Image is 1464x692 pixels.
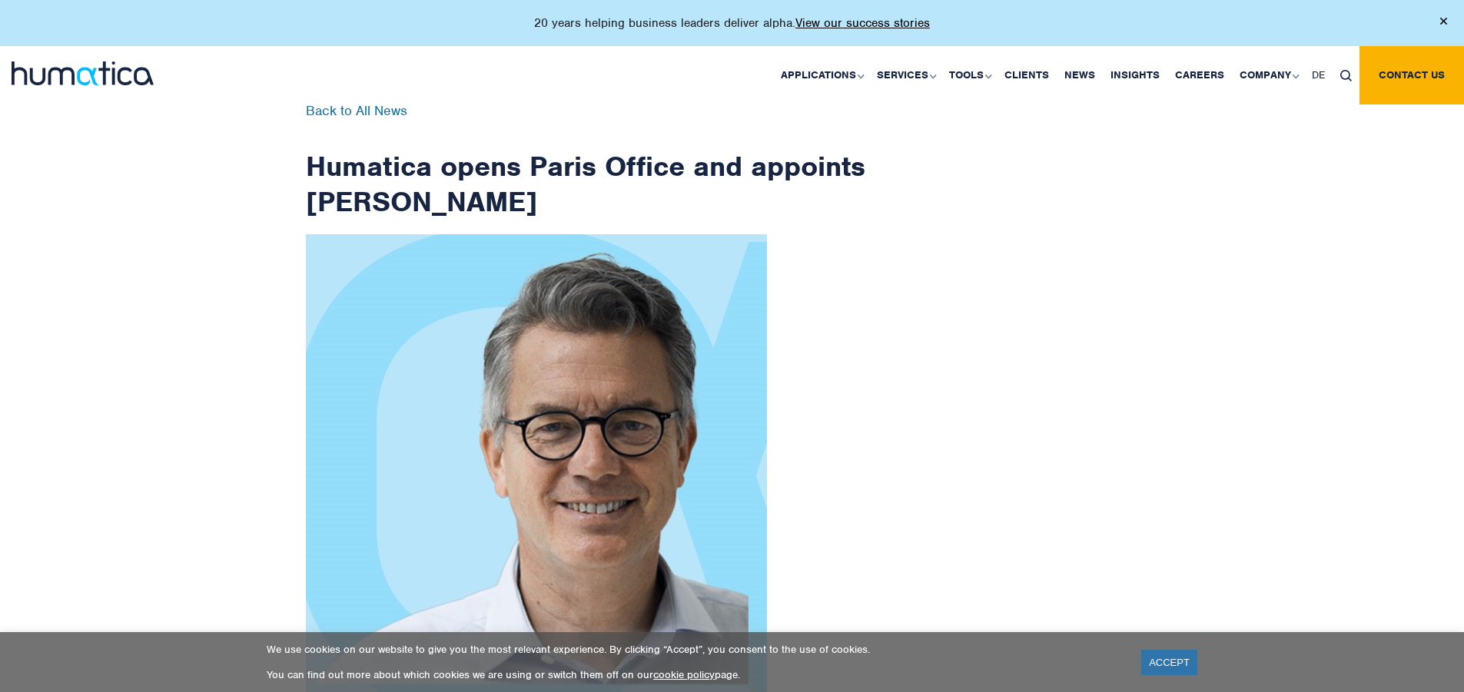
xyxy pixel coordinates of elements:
a: News [1057,46,1103,104]
a: Careers [1167,46,1232,104]
a: Services [869,46,941,104]
a: Tools [941,46,997,104]
img: search_icon [1340,70,1352,81]
a: Applications [773,46,869,104]
a: Back to All News [306,102,407,119]
a: View our success stories [795,15,930,31]
a: DE [1304,46,1333,104]
a: cookie policy [653,668,715,681]
a: ACCEPT [1141,650,1197,675]
p: You can find out more about which cookies we are using or switch them off on our page. [267,668,1122,681]
a: Contact us [1359,46,1464,104]
p: 20 years helping business leaders deliver alpha. [534,15,930,31]
a: Company [1232,46,1304,104]
a: Clients [997,46,1057,104]
h1: Humatica opens Paris Office and appoints [PERSON_NAME] [306,104,867,219]
img: logo [12,61,154,85]
p: We use cookies on our website to give you the most relevant experience. By clicking “Accept”, you... [267,643,1122,656]
a: Insights [1103,46,1167,104]
span: DE [1312,68,1325,81]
